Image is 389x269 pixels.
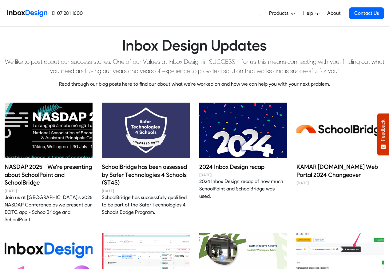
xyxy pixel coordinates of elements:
[199,103,287,200] a: 2024 Inbox Design recap image 2024 Inbox Design recap [DATE] 2024 Inbox Design recap of how much ...
[296,93,384,167] img: KAMAR school.kiwi Web Portal 2024 Changeover image
[5,80,384,88] p: Read through our blog posts here to find our about what we're worked on and how we can help you w...
[199,178,287,200] div: 2024 Inbox Design recap of how much SchoolPoint and SchoolBridge was used.
[5,57,384,75] p: We like to post about our success stories. One of our Values at Inbox Design in SUCCESS - for us ...
[102,103,190,216] a: SchoolBridge has been assessed by Safer Technologies 4 Schools (ST4S) image SchoolBridge has been...
[325,7,342,19] a: About
[199,172,287,178] time: [DATE]
[5,37,384,55] h1: Inbox Design Updates
[377,113,389,155] button: Feedback - Show survey
[5,93,93,167] img: NASDAP 2025 - We're presenting about SchoolPoint and SchoolBridge image
[296,180,384,186] time: [DATE]
[349,7,384,19] a: Contact Us
[102,163,190,187] h4: SchoolBridge has been assessed by Safer Technologies 4 Schools (ST4S)
[5,188,93,194] time: [DATE]
[301,7,322,19] a: Help
[5,194,93,223] div: Join us at [GEOGRAPHIC_DATA]'s 2025 NASDAP Conference as we present our EOTC app - SchoolBridge a...
[102,93,190,167] img: SchoolBridge has been assessed by Safer Technologies 4 Schools (ST4S) image
[102,188,190,194] time: [DATE]
[5,163,93,187] h4: NASDAP 2025 - We're presenting about SchoolPoint and SchoolBridge
[52,10,83,17] a: 07 281 1600
[303,10,316,17] span: Help
[199,93,287,167] img: 2024 Inbox Design recap image
[199,163,287,171] h4: 2024 Inbox Design recap
[267,7,297,19] a: Products
[296,163,384,179] h4: KAMAR [DOMAIN_NAME] Web Portal 2024 Changeover
[296,103,384,186] a: KAMAR school.kiwi Web Portal 2024 Changeover image KAMAR [DOMAIN_NAME] Web Portal 2024 Changeover...
[5,103,93,224] a: NASDAP 2025 - We're presenting about SchoolPoint and SchoolBridge image NASDAP 2025 - We're prese...
[269,10,291,17] span: Products
[380,120,386,141] span: Feedback
[102,194,190,216] div: SchoolBridge has successfully qualified to be part of the Safer Technologies 4 Schools Badge Prog...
